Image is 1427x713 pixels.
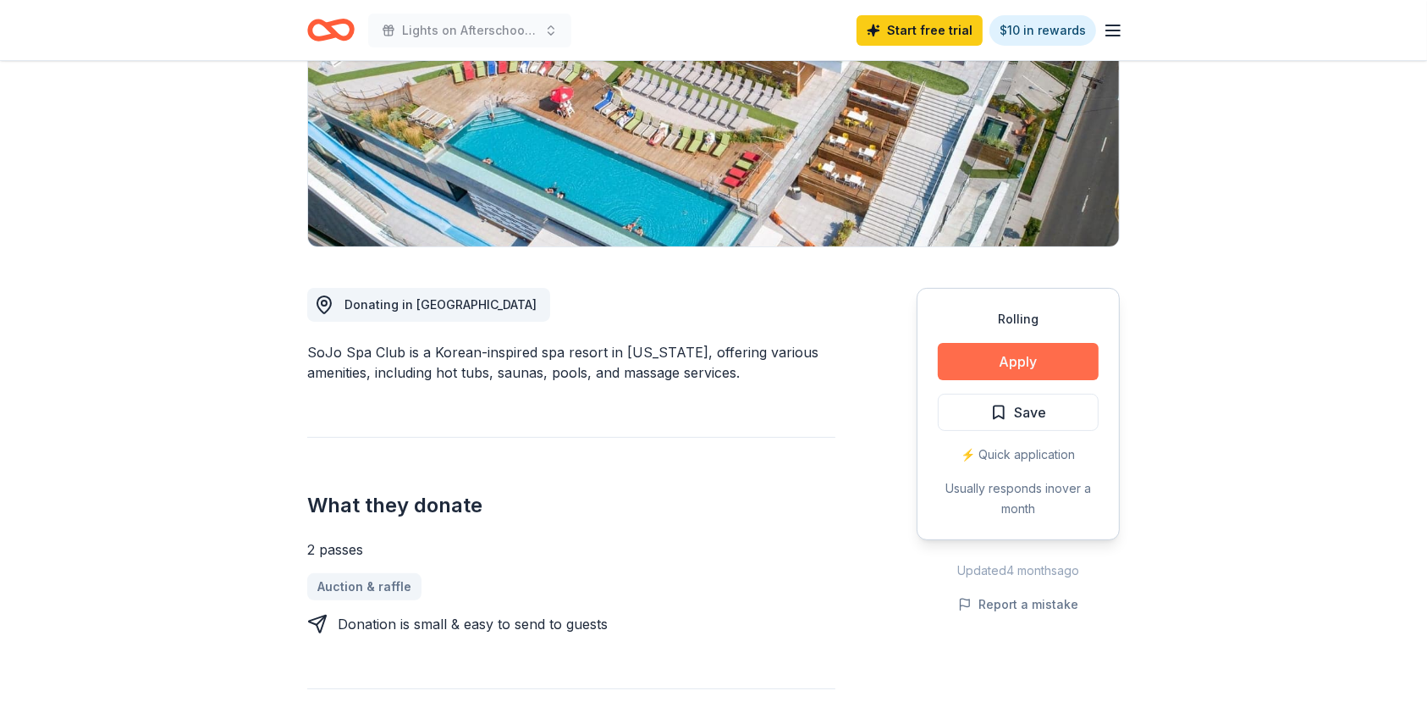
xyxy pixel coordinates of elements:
div: 2 passes [307,539,835,560]
a: Auction & raffle [307,573,421,600]
button: Lights on Afterschool - GATEWAY [368,14,571,47]
a: Home [307,10,355,50]
a: $10 in rewards [989,15,1096,46]
div: ⚡️ Quick application [938,445,1099,465]
span: Donating in [GEOGRAPHIC_DATA] [344,297,537,312]
div: Usually responds in over a month [938,478,1099,519]
div: SoJo Spa Club is a Korean-inspired spa resort in [US_STATE], offering various amenities, includin... [307,342,835,383]
span: Lights on Afterschool - GATEWAY [402,20,537,41]
div: Rolling [938,309,1099,329]
button: Save [938,394,1099,431]
button: Report a mistake [958,594,1078,615]
div: Updated 4 months ago [917,561,1120,581]
a: Start free trial [857,15,983,46]
span: Save [1014,401,1046,423]
button: Apply [938,343,1099,380]
h2: What they donate [307,492,835,519]
div: Donation is small & easy to send to guests [338,614,608,634]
